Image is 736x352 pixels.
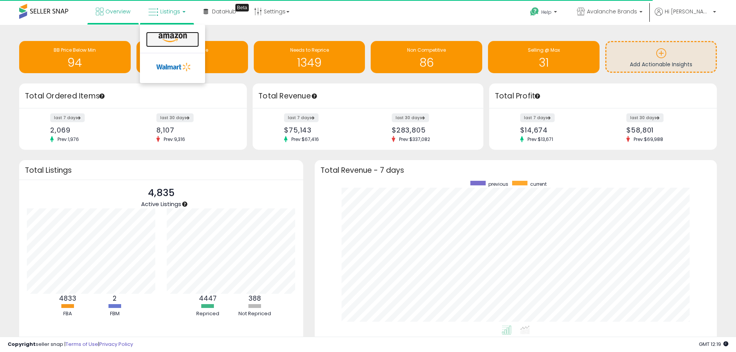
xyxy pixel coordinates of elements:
b: 4833 [59,294,76,303]
span: Inventory Age [176,47,208,53]
h3: Total Ordered Items [25,91,241,102]
span: Active Listings [141,200,181,208]
a: Selling @ Max 31 [488,41,600,73]
label: last 30 days [156,113,194,122]
span: Prev: $67,416 [287,136,323,142]
div: $14,674 [520,126,597,134]
span: Listings [160,8,180,15]
b: 4447 [199,294,217,303]
div: $58,801 [626,126,703,134]
label: last 7 days [284,113,319,122]
div: FBM [92,310,138,318]
div: 8,107 [156,126,233,134]
a: Terms of Use [66,341,98,348]
a: Needs to Reprice 1349 [254,41,365,73]
div: Tooltip anchor [311,93,318,100]
label: last 7 days [50,113,85,122]
div: Tooltip anchor [181,201,188,208]
div: $283,805 [392,126,470,134]
span: Prev: 9,316 [160,136,189,142]
h1: 1349 [258,56,361,69]
span: Add Actionable Insights [630,61,692,68]
p: 4,835 [141,186,181,200]
h3: Total Revenue - 7 days [320,167,711,173]
div: seller snap | | [8,341,133,348]
div: Not Repriced [232,310,278,318]
span: current [530,181,547,187]
span: previous [488,181,508,187]
h1: 31 [492,56,596,69]
label: last 7 days [520,113,555,122]
a: Privacy Policy [99,341,133,348]
span: Help [541,9,552,15]
span: Needs to Reprice [290,47,329,53]
div: Tooltip anchor [99,93,105,100]
label: last 30 days [392,113,429,122]
span: Prev: $337,082 [395,136,434,142]
span: Prev: $69,988 [630,136,667,142]
h3: Total Profit [495,91,711,102]
h1: 94 [23,56,127,69]
a: Help [524,1,565,25]
a: Non Competitive 86 [371,41,482,73]
div: $75,143 [284,126,362,134]
span: 2025-10-9 12:19 GMT [699,341,728,348]
a: Hi [PERSON_NAME] [655,8,716,25]
span: DataHub [212,8,236,15]
div: Tooltip anchor [534,93,541,100]
div: Tooltip anchor [235,4,249,11]
span: Avalanche Brands [587,8,637,15]
div: Repriced [185,310,231,318]
div: FBA [44,310,90,318]
div: 2,069 [50,126,127,134]
h3: Total Listings [25,167,297,173]
span: BB Price Below Min [54,47,96,53]
h1: 86 [375,56,478,69]
span: Hi [PERSON_NAME] [665,8,711,15]
span: Prev: 1,976 [54,136,83,142]
a: BB Price Below Min 94 [19,41,131,73]
a: Add Actionable Insights [606,42,716,72]
h3: Total Revenue [258,91,478,102]
span: Selling @ Max [528,47,560,53]
span: Non Competitive [407,47,446,53]
i: Get Help [530,7,539,16]
span: Prev: $13,671 [524,136,557,142]
label: last 30 days [626,113,664,122]
strong: Copyright [8,341,36,348]
span: Overview [105,8,130,15]
b: 2 [113,294,117,303]
b: 388 [248,294,261,303]
a: Inventory Age 572 [136,41,248,73]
